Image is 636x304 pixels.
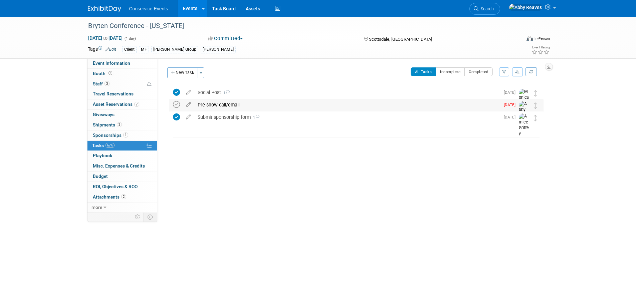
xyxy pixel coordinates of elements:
[88,35,123,41] span: [DATE] [DATE]
[93,122,122,127] span: Shipments
[87,161,157,171] a: Misc. Expenses & Credits
[93,112,115,117] span: Giveaways
[143,213,157,221] td: Toggle Event Tabs
[93,194,126,200] span: Attachments
[87,182,157,192] a: ROI, Objectives & ROO
[93,91,134,96] span: Travel Reservations
[93,71,114,76] span: Booth
[183,89,194,95] a: edit
[93,60,130,66] span: Event Information
[194,99,500,110] div: Pre show call/email
[221,91,230,95] span: 1
[534,102,537,109] i: Move task
[534,90,537,96] i: Move task
[93,163,145,169] span: Misc. Expenses & Credits
[436,67,465,76] button: Incomplete
[464,67,493,76] button: Completed
[87,172,157,182] a: Budget
[87,99,157,109] a: Asset Reservations7
[151,46,198,53] div: [PERSON_NAME] Group
[469,3,500,15] a: Search
[534,115,537,121] i: Move task
[105,47,116,52] a: Edit
[88,6,121,12] img: ExhibitDay
[509,4,542,11] img: Abby Reaves
[102,35,109,41] span: to
[525,67,537,76] a: Refresh
[201,46,236,53] div: [PERSON_NAME]
[124,36,136,41] span: (1 day)
[93,81,110,86] span: Staff
[105,143,115,148] span: 67%
[194,111,500,123] div: Submit sponsorship form
[104,81,110,86] span: 3
[93,153,112,158] span: Playbook
[481,35,550,45] div: Event Format
[183,102,194,108] a: edit
[147,81,152,87] span: Potential Scheduling Conflict -- at least one attendee is tagged in another overlapping event.
[122,46,137,53] div: Client
[87,110,157,120] a: Giveaways
[123,132,128,137] span: 1
[534,36,550,41] div: In-Person
[194,87,500,98] div: Social Post
[87,151,157,161] a: Playbook
[86,20,511,32] div: Bryten Conference - [US_STATE]
[88,46,116,53] td: Tags
[93,184,138,189] span: ROI, Objectives & ROO
[87,192,157,202] a: Attachments2
[251,115,259,120] span: 1
[117,122,122,127] span: 2
[206,35,245,42] button: Committed
[504,115,519,119] span: [DATE]
[504,90,519,95] span: [DATE]
[87,58,157,68] a: Event Information
[532,46,550,49] div: Event Rating
[91,205,102,210] span: more
[504,102,519,107] span: [DATE]
[87,120,157,130] a: Shipments2
[93,101,139,107] span: Asset Reservations
[129,6,168,11] span: Conservice Events
[183,114,194,120] a: edit
[87,89,157,99] a: Travel Reservations
[121,194,126,199] span: 2
[139,46,149,53] div: MF
[93,174,108,179] span: Budget
[134,102,139,107] span: 7
[369,37,432,42] span: Scottsdale, [GEOGRAPHIC_DATA]
[107,71,114,76] span: Booth not reserved yet
[526,36,533,41] img: Format-Inperson.png
[87,79,157,89] a: Staff3
[478,6,494,11] span: Search
[132,213,144,221] td: Personalize Event Tab Strip
[519,89,529,112] img: Monica Barnson
[87,130,157,140] a: Sponsorships1
[411,67,436,76] button: All Tasks
[519,113,529,137] img: Amiee Griffey
[87,203,157,213] a: more
[93,132,128,138] span: Sponsorships
[167,67,198,78] button: New Task
[87,141,157,151] a: Tasks67%
[87,69,157,79] a: Booth
[519,101,529,125] img: Abby Reaves
[92,143,115,148] span: Tasks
